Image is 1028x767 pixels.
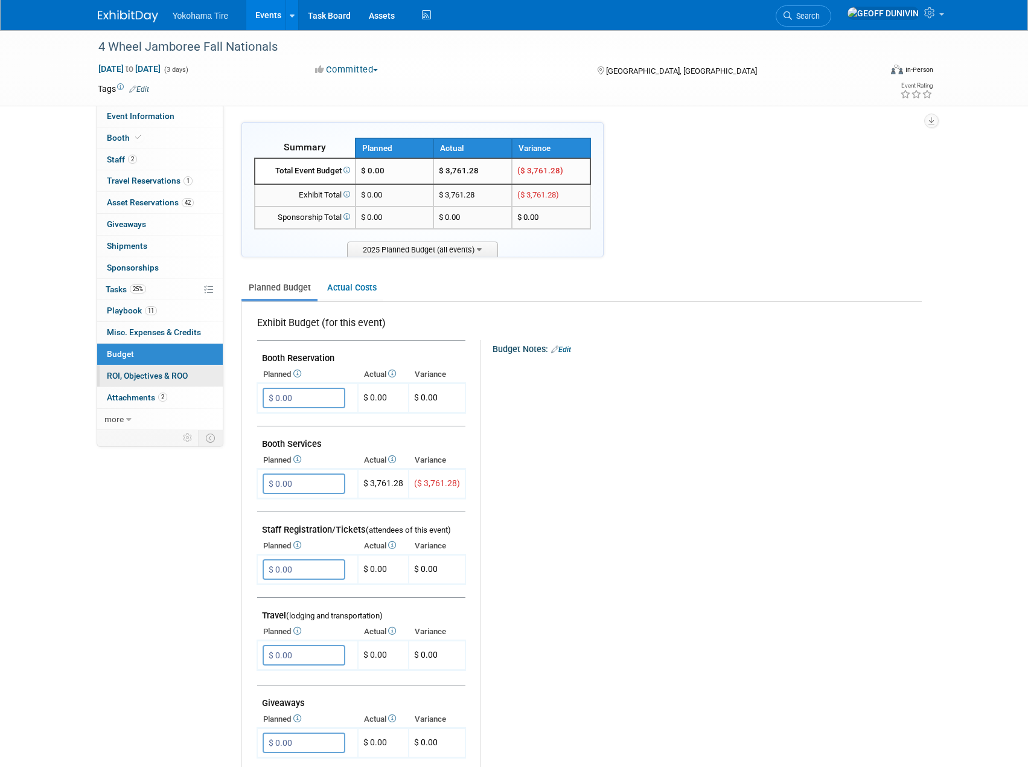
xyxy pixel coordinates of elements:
[97,127,223,149] a: Booth
[107,393,167,402] span: Attachments
[358,538,409,554] th: Actual
[363,393,387,402] span: $ 0.00
[809,63,934,81] div: Event Format
[891,65,903,74] img: Format-Inperson.png
[358,623,409,640] th: Actual
[97,279,223,300] a: Tasks25%
[129,85,149,94] a: Edit
[97,300,223,321] a: Playbook11
[241,277,318,299] a: Planned Budget
[358,452,409,469] th: Actual
[409,711,465,728] th: Variance
[409,538,465,554] th: Variance
[493,340,921,356] div: Budget Notes:
[358,366,409,383] th: Actual
[107,176,193,185] span: Travel Reservations
[900,83,933,89] div: Event Rating
[177,430,199,446] td: Personalize Event Tab Strip
[97,409,223,430] a: more
[135,134,141,141] i: Booth reservation complete
[198,430,223,446] td: Toggle Event Tabs
[257,598,465,624] td: Travel
[260,165,350,177] div: Total Event Budget
[107,306,157,315] span: Playbook
[366,525,451,534] span: (attendees of this event)
[551,345,571,354] a: Edit
[107,241,147,251] span: Shipments
[792,11,820,21] span: Search
[107,155,137,164] span: Staff
[347,242,498,257] span: 2025 Planned Budget (all events)
[163,66,188,74] span: (3 days)
[257,538,358,554] th: Planned
[320,277,383,299] a: Actual Costs
[905,65,933,74] div: In-Person
[517,213,538,222] span: $ 0.00
[358,555,409,585] td: $ 0.00
[606,66,757,75] span: [GEOGRAPHIC_DATA], [GEOGRAPHIC_DATA]
[97,257,223,278] a: Sponsorships
[97,387,223,408] a: Attachments2
[128,155,137,164] span: 2
[97,365,223,387] a: ROI, Objectives & ROO
[158,393,167,402] span: 2
[257,366,358,383] th: Planned
[97,344,223,365] a: Budget
[97,149,223,170] a: Staff2
[107,371,188,380] span: ROI, Objectives & ROO
[776,5,831,27] a: Search
[107,111,174,121] span: Event Information
[847,7,919,20] img: GEOFF DUNIVIN
[433,207,512,229] td: $ 0.00
[409,623,465,640] th: Variance
[104,414,124,424] span: more
[257,512,465,538] td: Staff Registration/Tickets
[257,623,358,640] th: Planned
[257,341,465,367] td: Booth Reservation
[409,452,465,469] th: Variance
[97,170,223,191] a: Travel Reservations1
[184,176,193,185] span: 1
[94,36,863,58] div: 4 Wheel Jamboree Fall Nationals
[107,197,194,207] span: Asset Reservations
[512,138,590,158] th: Variance
[361,190,382,199] span: $ 0.00
[124,64,135,74] span: to
[361,166,385,175] span: $ 0.00
[257,685,465,711] td: Giveaways
[358,711,409,728] th: Actual
[97,214,223,235] a: Giveaways
[284,141,326,153] span: Summary
[97,236,223,257] a: Shipments
[97,106,223,127] a: Event Information
[107,327,201,337] span: Misc. Expenses & Credits
[414,478,460,488] span: ($ 3,761.28)
[311,63,383,76] button: Committed
[358,469,409,499] td: $ 3,761.28
[97,322,223,343] a: Misc. Expenses & Credits
[107,219,146,229] span: Giveaways
[107,133,144,143] span: Booth
[414,650,438,659] span: $ 0.00
[356,138,434,158] th: Planned
[286,611,383,620] span: (lodging and transportation)
[517,166,563,175] span: ($ 3,761.28)
[98,63,161,74] span: [DATE] [DATE]
[358,641,409,670] td: $ 0.00
[257,711,358,728] th: Planned
[182,198,194,207] span: 42
[106,284,146,294] span: Tasks
[173,11,229,21] span: Yokohama Tire
[409,366,465,383] th: Variance
[257,316,461,336] div: Exhibit Budget (for this event)
[98,83,149,95] td: Tags
[433,138,512,158] th: Actual
[97,192,223,213] a: Asset Reservations42
[433,184,512,207] td: $ 3,761.28
[260,212,350,223] div: Sponsorship Total
[107,349,134,359] span: Budget
[260,190,350,201] div: Exhibit Total
[414,564,438,574] span: $ 0.00
[361,213,382,222] span: $ 0.00
[433,158,512,184] td: $ 3,761.28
